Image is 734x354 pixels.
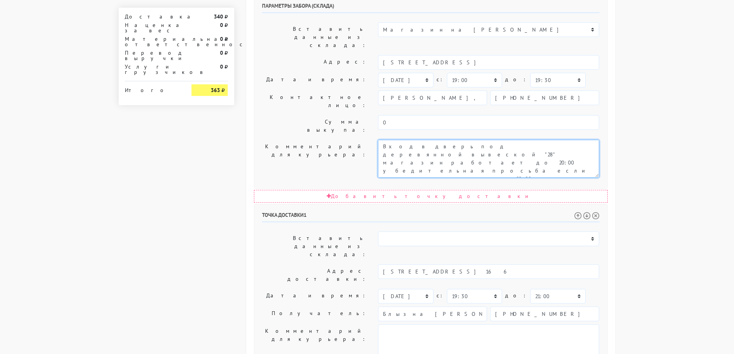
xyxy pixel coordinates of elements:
strong: 0 [220,63,223,70]
strong: 363 [211,87,220,94]
input: Телефон [490,91,599,105]
div: Услуги грузчиков [119,64,186,75]
h6: Точка доставки [262,212,600,222]
div: Материальная ответственность [119,36,186,47]
div: Итого [125,84,180,93]
label: Дата и время: [256,73,373,87]
strong: 0 [220,35,223,42]
div: Доставка [119,14,186,19]
strong: 0 [220,22,223,29]
label: Дата и время: [256,289,373,304]
div: Наценка за вес [119,22,186,33]
strong: 0 [220,49,223,56]
label: c: [437,289,444,302]
div: Добавить точку доставки [254,190,608,203]
label: Сумма выкупа: [256,115,373,137]
label: Получатель: [256,307,373,321]
label: Вставить данные из склада: [256,22,373,52]
input: Имя [378,91,487,105]
input: Телефон [490,307,599,321]
label: Адрес: [256,55,373,70]
label: Комментарий для курьера: [256,140,373,178]
label: Адрес доставки: [256,264,373,286]
label: c: [437,73,444,86]
h6: Параметры забора (склада) [262,3,600,13]
label: до: [505,289,527,302]
label: Вставить данные из склада: [256,232,373,261]
span: 1 [304,211,307,218]
div: Перевод выручки [119,50,186,61]
label: до: [505,73,527,86]
textarea: Вход в дверь под деревянной вывеской "28" [378,140,599,178]
input: Имя [378,307,487,321]
strong: 340 [214,13,223,20]
label: Контактное лицо: [256,91,373,112]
